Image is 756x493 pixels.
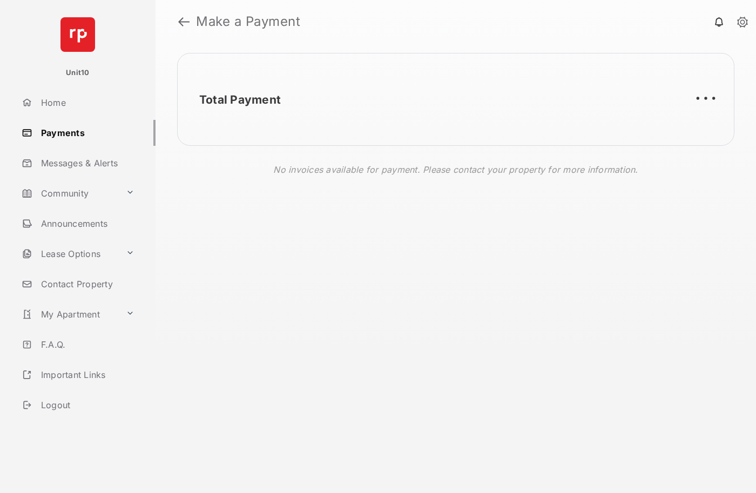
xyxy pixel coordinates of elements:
[17,120,156,146] a: Payments
[17,150,156,176] a: Messages & Alerts
[60,17,95,52] img: svg+xml;base64,PHN2ZyB4bWxucz0iaHR0cDovL3d3dy53My5vcmcvMjAwMC9zdmciIHdpZHRoPSI2NCIgaGVpZ2h0PSI2NC...
[17,211,156,237] a: Announcements
[17,332,156,357] a: F.A.Q.
[17,301,122,327] a: My Apartment
[17,241,122,267] a: Lease Options
[17,90,156,116] a: Home
[17,362,139,388] a: Important Links
[17,271,156,297] a: Contact Property
[17,392,156,418] a: Logout
[17,180,122,206] a: Community
[199,93,281,106] h2: Total Payment
[273,163,638,176] p: No invoices available for payment. Please contact your property for more information.
[196,15,300,28] strong: Make a Payment
[66,67,90,78] p: Unit10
